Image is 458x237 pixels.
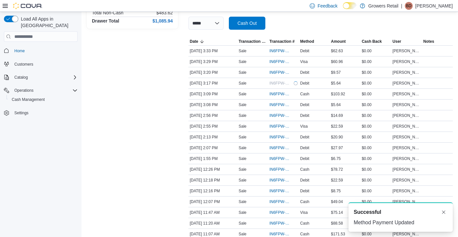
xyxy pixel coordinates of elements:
[300,102,309,107] span: Debit
[188,47,237,55] div: [DATE] 3:33 PM
[239,145,246,150] p: Sale
[269,134,291,140] span: IN6FPW-1995668
[269,210,291,215] span: IN6FPW-1995514
[14,75,28,80] span: Catalog
[361,101,391,109] div: $0.00
[7,95,80,104] button: Cash Management
[239,124,246,129] p: Sale
[188,112,237,119] div: [DATE] 2:56 PM
[361,90,391,98] div: $0.00
[300,39,314,44] span: Method
[361,133,391,141] div: $0.00
[331,134,343,140] span: $20.90
[12,87,36,94] button: Operations
[361,166,391,173] div: $0.00
[188,166,237,173] div: [DATE] 12:26 PM
[269,47,297,55] button: IN6FPW-1995763
[368,2,399,10] p: Growers Retail
[300,210,308,215] span: Visa
[392,59,421,64] span: [PERSON_NAME]
[239,156,246,161] p: Sale
[269,166,297,173] button: IN6FPW-1995564
[1,73,80,82] button: Catalog
[392,91,421,97] span: [PERSON_NAME]
[12,60,78,68] span: Customers
[14,62,33,67] span: Customers
[392,102,421,107] span: [PERSON_NAME]
[300,91,309,97] span: Cash
[331,167,343,172] span: $78.72
[239,231,246,237] p: Sale
[229,17,265,30] button: Cash Out
[392,70,421,75] span: [PERSON_NAME]
[156,10,173,15] p: $483.62
[1,108,80,118] button: Settings
[188,90,237,98] div: [DATE] 3:09 PM
[392,188,421,194] span: [PERSON_NAME]
[361,176,391,184] div: $0.00
[188,198,237,206] div: [DATE] 12:07 PM
[188,122,237,130] div: [DATE] 2:55 PM
[269,70,291,75] span: IN6FPW-1995748
[406,2,412,10] span: BD
[269,133,297,141] button: IN6FPW-1995668
[239,70,246,75] p: Sale
[300,199,309,204] span: Cash
[12,73,30,81] button: Catalog
[361,155,391,163] div: $0.00
[14,110,28,116] span: Settings
[392,134,421,140] span: [PERSON_NAME]
[401,2,402,10] p: |
[239,178,246,183] p: Sale
[14,48,25,54] span: Home
[269,113,291,118] span: IN6FPW-1995718
[269,91,291,97] span: IN6FPW-1995730
[361,112,391,119] div: $0.00
[300,221,309,226] span: Cash
[269,39,294,44] span: Transaction #
[269,145,291,150] span: IN6FPW-1995661
[269,144,297,152] button: IN6FPW-1995661
[354,208,381,216] span: Successful
[318,3,337,9] span: Feedback
[269,178,291,183] span: IN6FPW-1995551
[392,124,421,129] span: [PERSON_NAME]
[188,209,237,216] div: [DATE] 11:47 AM
[331,91,345,97] span: $103.92
[422,38,453,45] button: Notes
[1,46,80,55] button: Home
[300,70,309,75] span: Debit
[300,231,309,237] span: Cash
[362,39,382,44] span: Cash Back
[330,38,360,45] button: Amount
[239,91,246,97] p: Sale
[331,81,341,86] span: $5.64
[237,38,268,45] button: Transaction Type
[12,73,78,81] span: Catalog
[361,38,391,45] button: Cash Back
[9,96,47,103] a: Cash Management
[392,113,421,118] span: [PERSON_NAME]
[269,122,297,130] button: IN6FPW-1995714
[392,178,421,183] span: [PERSON_NAME]
[331,39,346,44] span: Amount
[269,155,297,163] button: IN6FPW-1995649
[331,188,341,194] span: $8.75
[361,58,391,66] div: $0.00
[1,59,80,69] button: Customers
[269,219,297,227] button: IN6FPW-1995488
[239,134,246,140] p: Sale
[269,81,291,86] span: IN6FPW-1995739
[12,87,78,94] span: Operations
[12,60,36,68] a: Customers
[361,144,391,152] div: $0.00
[239,39,267,44] span: Transaction Type
[269,221,291,226] span: IN6FPW-1995488
[300,156,309,161] span: Debit
[18,16,78,29] span: Load All Apps in [GEOGRAPHIC_DATA]
[331,113,343,118] span: $14.69
[188,79,237,87] div: [DATE] 3:17 PM
[153,18,173,24] h4: $1,085.94
[12,97,45,102] span: Cash Management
